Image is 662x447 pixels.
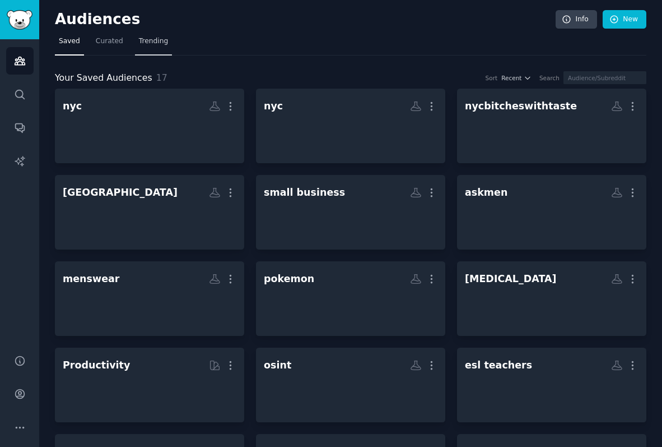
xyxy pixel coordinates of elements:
div: pokemon [264,272,314,286]
span: Saved [59,36,80,47]
div: nyc [63,99,82,113]
a: nycbitcheswithtaste [457,89,646,163]
a: Curated [92,33,127,56]
a: Saved [55,33,84,56]
div: osint [264,358,291,372]
img: GummySearch logo [7,10,32,30]
div: menswear [63,272,119,286]
div: [GEOGRAPHIC_DATA] [63,186,178,200]
a: esl teachers [457,348,646,422]
button: Recent [501,74,532,82]
a: [GEOGRAPHIC_DATA] [55,175,244,250]
div: nyc [264,99,283,113]
a: small business [256,175,445,250]
span: Recent [501,74,521,82]
a: New [603,10,646,29]
div: Search [539,74,560,82]
div: askmen [465,186,507,200]
span: Your Saved Audiences [55,71,152,85]
a: pokemon [256,261,445,336]
div: Sort [486,74,498,82]
input: Audience/Subreddit [563,71,646,84]
a: osint [256,348,445,422]
div: Productivity [63,358,130,372]
div: [MEDICAL_DATA] [465,272,557,286]
a: menswear [55,261,244,336]
a: nyc [55,89,244,163]
a: [MEDICAL_DATA] [457,261,646,336]
span: Trending [139,36,168,47]
span: 17 [156,72,167,83]
span: Curated [96,36,123,47]
h2: Audiences [55,11,556,29]
a: Info [556,10,597,29]
div: esl teachers [465,358,532,372]
a: Trending [135,33,172,56]
a: askmen [457,175,646,250]
div: small business [264,186,345,200]
a: nyc [256,89,445,163]
a: Productivity [55,348,244,422]
div: nycbitcheswithtaste [465,99,577,113]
